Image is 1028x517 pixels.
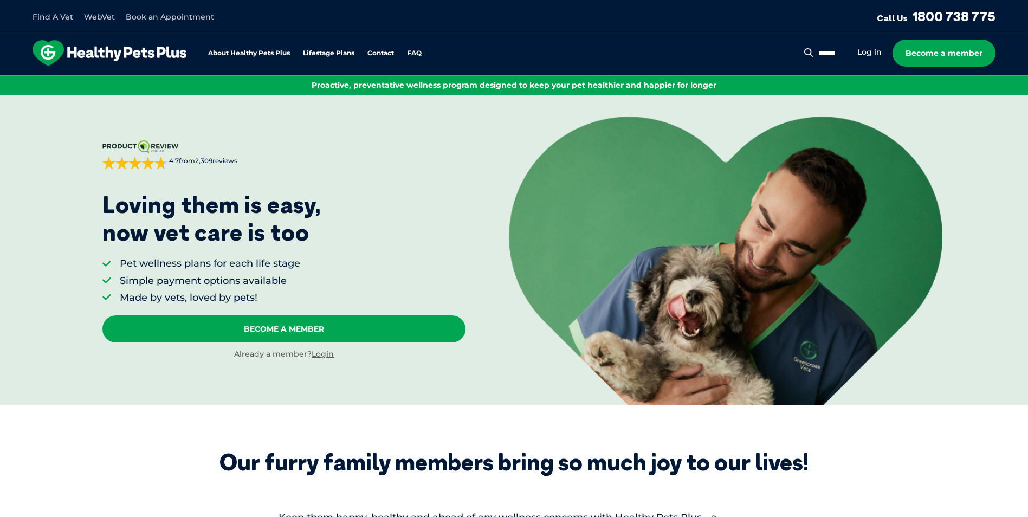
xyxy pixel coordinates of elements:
a: FAQ [407,50,422,57]
div: Our furry family members bring so much joy to our lives! [219,449,809,476]
a: Log in [857,47,882,57]
a: Lifestage Plans [303,50,354,57]
a: Become A Member [102,315,465,342]
img: hpp-logo [33,40,186,66]
strong: 4.7 [169,157,179,165]
li: Made by vets, loved by pets! [120,291,300,305]
a: Become a member [893,40,995,67]
a: Login [312,349,334,359]
span: from [167,157,237,166]
span: Proactive, preventative wellness program designed to keep your pet healthier and happier for longer [312,80,716,90]
li: Simple payment options available [120,274,300,288]
a: Find A Vet [33,12,73,22]
a: Call Us1800 738 775 [877,8,995,24]
a: Book an Appointment [126,12,214,22]
a: About Healthy Pets Plus [208,50,290,57]
a: Contact [367,50,394,57]
button: Search [802,47,816,58]
span: Call Us [877,12,908,23]
a: 4.7from2,309reviews [102,140,465,170]
img: <p>Loving them is easy, <br /> now vet care is too</p> [509,117,942,405]
a: WebVet [84,12,115,22]
div: 4.7 out of 5 stars [102,157,167,170]
span: 2,309 reviews [195,157,237,165]
li: Pet wellness plans for each life stage [120,257,300,270]
div: Already a member? [102,349,465,360]
p: Loving them is easy, now vet care is too [102,191,321,246]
